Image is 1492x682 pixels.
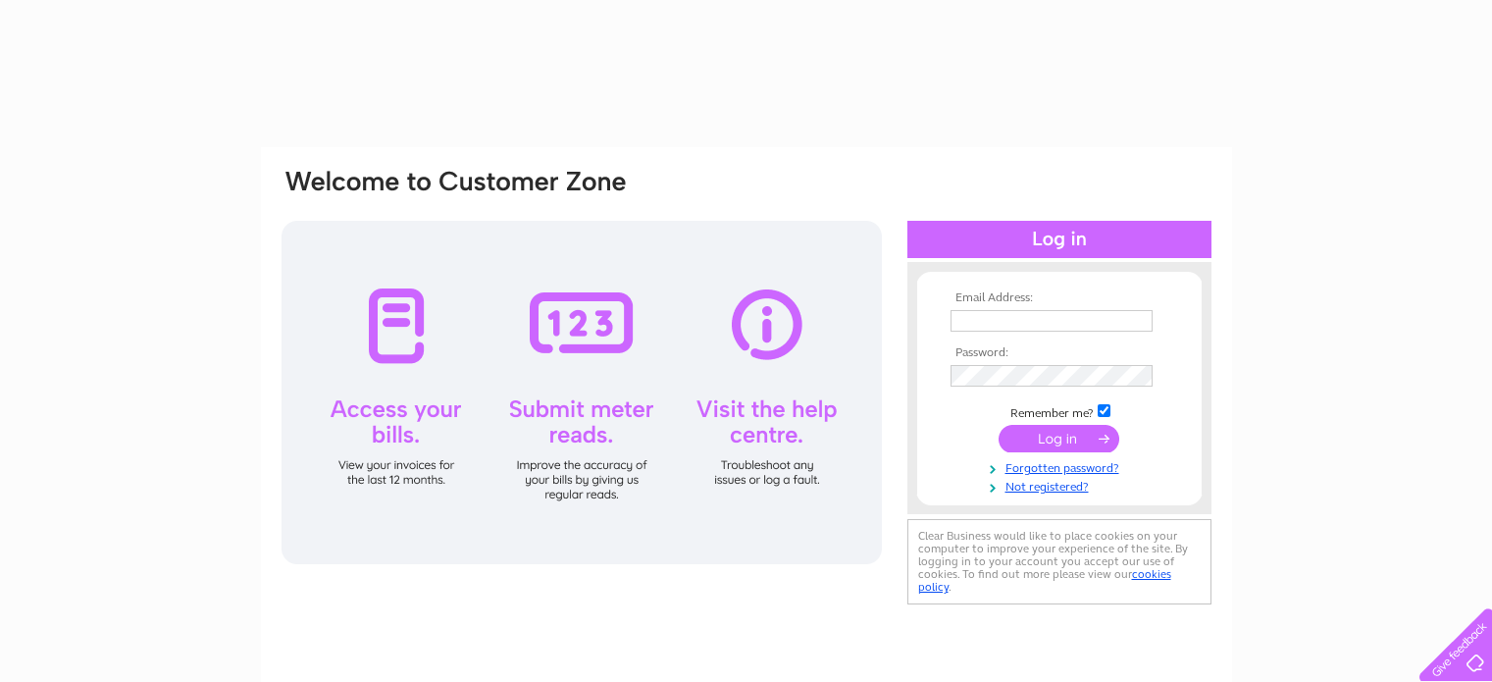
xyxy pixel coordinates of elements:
input: Submit [999,425,1119,452]
a: Forgotten password? [951,457,1173,476]
th: Password: [946,346,1173,360]
th: Email Address: [946,291,1173,305]
a: cookies policy [918,567,1171,594]
div: Clear Business would like to place cookies on your computer to improve your experience of the sit... [907,519,1211,604]
td: Remember me? [946,401,1173,421]
a: Not registered? [951,476,1173,495]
